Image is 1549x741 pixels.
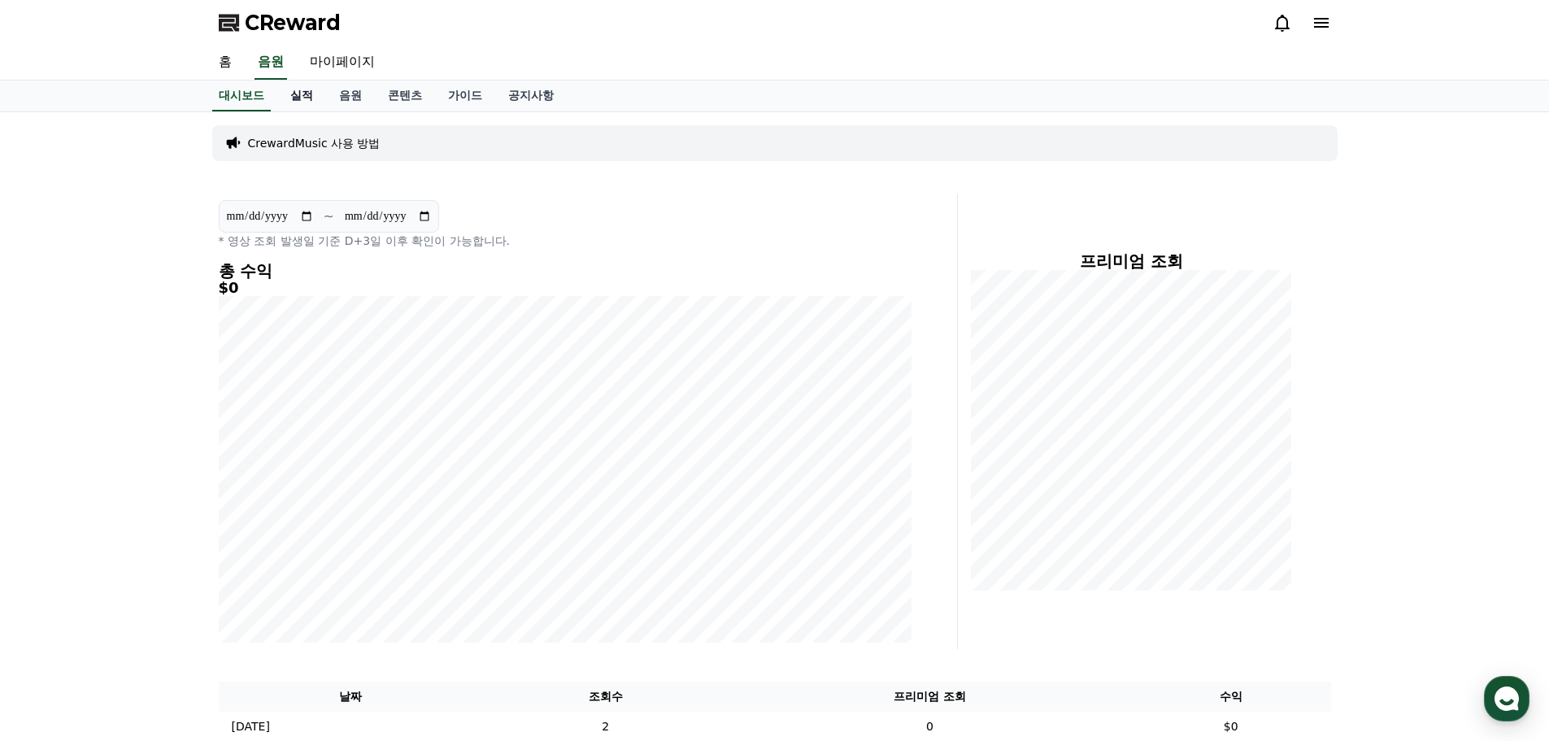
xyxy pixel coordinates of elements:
a: CrewardMusic 사용 방법 [248,135,381,151]
a: 공지사항 [495,81,567,111]
a: 홈 [5,516,107,556]
a: 마이페이지 [297,46,388,80]
th: 날짜 [219,682,483,712]
span: 설정 [251,540,271,553]
h5: $0 [219,280,912,296]
a: CReward [219,10,341,36]
span: 홈 [51,540,61,553]
th: 조회수 [482,682,729,712]
th: 수익 [1131,682,1331,712]
h4: 총 수익 [219,262,912,280]
a: 음원 [326,81,375,111]
h4: 프리미엄 조회 [971,252,1292,270]
a: 음원 [255,46,287,80]
a: 설정 [210,516,312,556]
p: [DATE] [232,718,270,735]
a: 콘텐츠 [375,81,435,111]
p: * 영상 조회 발생일 기준 D+3일 이후 확인이 가능합니다. [219,233,912,249]
a: 가이드 [435,81,495,111]
a: 홈 [206,46,245,80]
p: ~ [324,207,334,226]
a: 대시보드 [212,81,271,111]
a: 대화 [107,516,210,556]
th: 프리미엄 조회 [729,682,1131,712]
a: 실적 [277,81,326,111]
span: 대화 [149,541,168,554]
span: CReward [245,10,341,36]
